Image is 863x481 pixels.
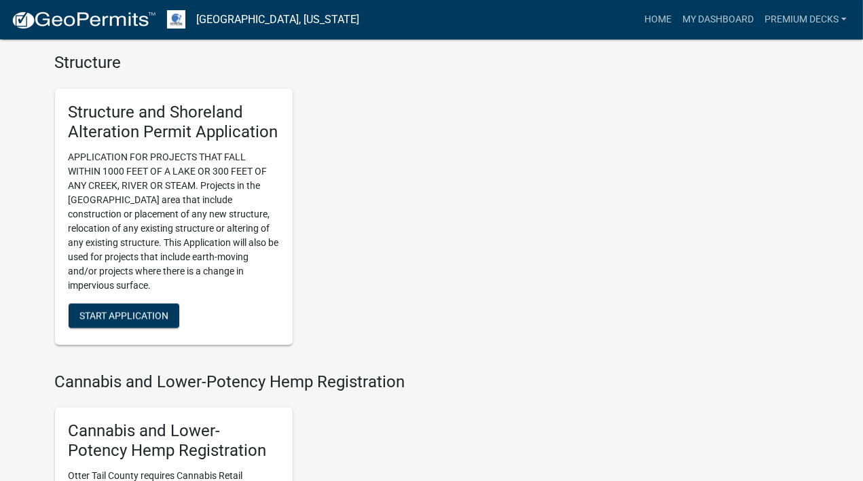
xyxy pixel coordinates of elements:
[55,53,551,73] h4: Structure
[69,150,279,293] p: APPLICATION FOR PROJECTS THAT FALL WITHIN 1000 FEET OF A LAKE OR 300 FEET OF ANY CREEK, RIVER OR ...
[759,7,852,33] a: Premium Decks
[639,7,677,33] a: Home
[55,372,551,392] h4: Cannabis and Lower-Potency Hemp Registration
[69,103,279,142] h5: Structure and Shoreland Alteration Permit Application
[677,7,759,33] a: My Dashboard
[167,10,185,29] img: Otter Tail County, Minnesota
[196,8,359,31] a: [GEOGRAPHIC_DATA], [US_STATE]
[69,421,279,461] h5: Cannabis and Lower-Potency Hemp Registration
[79,310,168,321] span: Start Application
[69,304,179,328] button: Start Application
